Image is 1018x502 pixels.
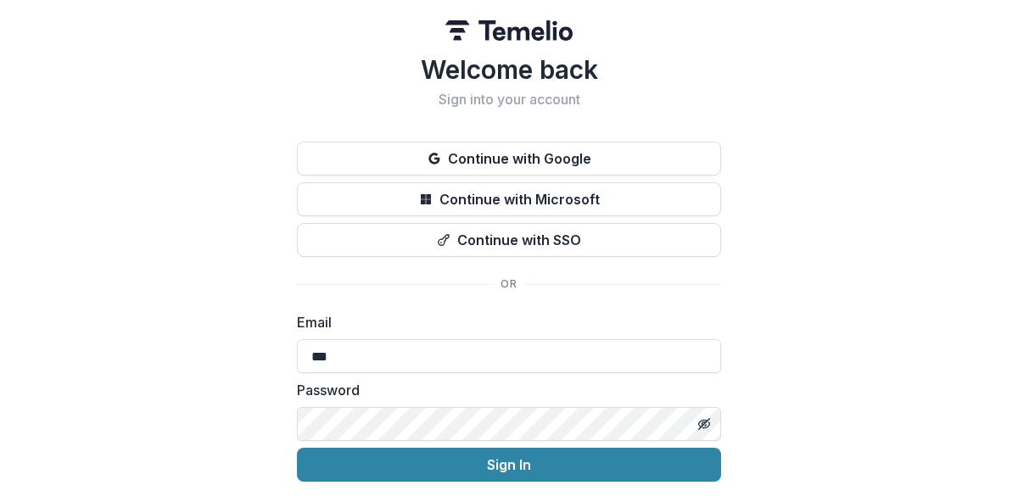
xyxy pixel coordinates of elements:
[297,448,721,482] button: Sign In
[297,312,711,332] label: Email
[297,54,721,85] h1: Welcome back
[445,20,573,41] img: Temelio
[297,92,721,108] h2: Sign into your account
[691,410,718,438] button: Toggle password visibility
[297,182,721,216] button: Continue with Microsoft
[297,223,721,257] button: Continue with SSO
[297,380,711,400] label: Password
[297,142,721,176] button: Continue with Google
